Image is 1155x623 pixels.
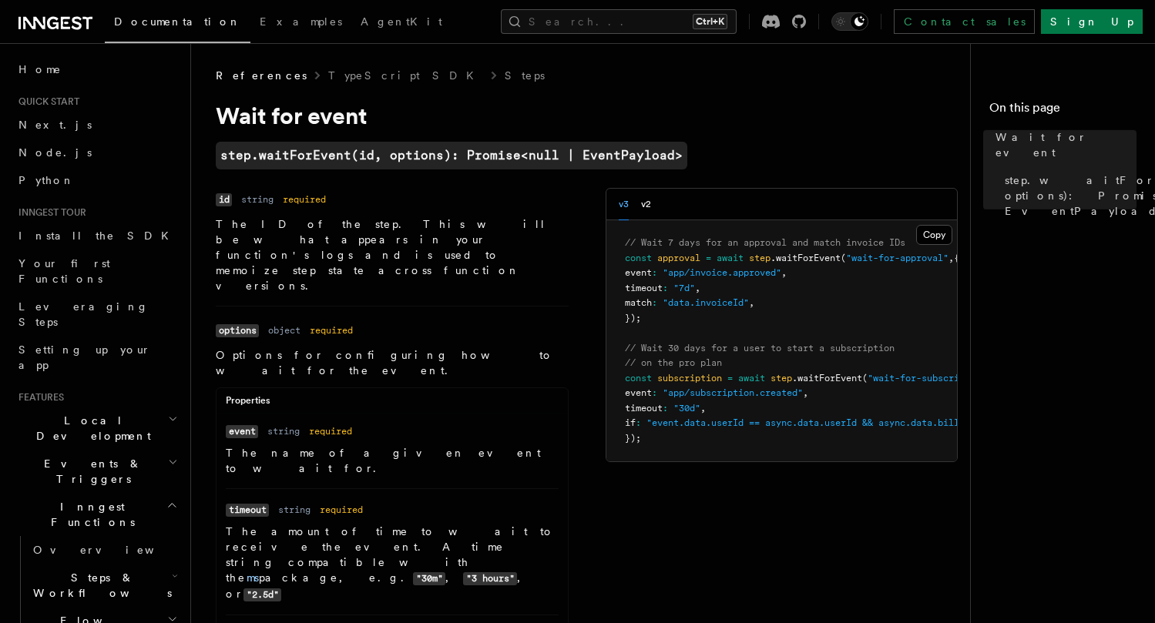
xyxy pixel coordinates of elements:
[625,343,895,353] span: // Wait 30 days for a user to start a subscription
[663,267,781,278] span: "app/invoice.approved"
[18,146,92,159] span: Node.js
[989,99,1137,123] h4: On this page
[241,193,274,206] dd: string
[12,111,181,139] a: Next.js
[12,293,181,336] a: Leveraging Steps
[657,373,722,384] span: subscription
[700,403,706,414] span: ,
[216,347,569,378] p: Options for configuring how to wait for the event.
[625,267,652,278] span: event
[250,5,351,42] a: Examples
[657,253,700,263] span: approval
[954,253,959,263] span: {
[278,504,311,516] dd: string
[105,5,250,43] a: Documentation
[114,15,241,28] span: Documentation
[18,229,178,242] span: Install the SDK
[226,504,269,517] code: timeout
[652,297,657,308] span: :
[771,373,792,384] span: step
[625,433,641,444] span: });
[916,225,952,245] button: Copy
[226,524,559,602] p: The amount of time to wait to receive the event. A time string compatible with the package, e.g. ...
[771,253,841,263] span: .waitForEvent
[625,357,722,368] span: // on the pro plan
[12,55,181,83] a: Home
[996,129,1137,160] span: Wait for event
[267,425,300,437] dd: string
[12,166,181,194] a: Python
[226,445,559,476] p: The name of a given event to wait for.
[625,253,652,263] span: const
[646,417,1056,428] span: "event.data.userId == async.data.userId && async.data.billing_plan == 'pro'"
[216,193,232,206] code: id
[727,373,733,384] span: =
[18,343,151,371] span: Setting up your app
[738,373,765,384] span: await
[792,373,862,384] span: .waitForEvent
[1041,9,1143,34] a: Sign Up
[652,387,657,398] span: :
[12,407,181,450] button: Local Development
[243,588,281,601] code: "2.5d"
[216,142,687,169] a: step.waitForEvent(id, options): Promise<null | EventPayload>
[309,425,352,437] dd: required
[27,570,172,601] span: Steps & Workflows
[27,564,181,607] button: Steps & Workflows
[12,450,181,493] button: Events & Triggers
[216,102,832,129] h1: Wait for event
[625,403,663,414] span: timeout
[625,387,652,398] span: event
[12,499,166,530] span: Inngest Functions
[841,253,846,263] span: (
[18,62,62,77] span: Home
[216,324,259,337] code: options
[846,253,949,263] span: "wait-for-approval"
[351,5,452,42] a: AgentKit
[12,139,181,166] a: Node.js
[217,394,568,414] div: Properties
[413,572,445,585] code: "30m"
[663,403,668,414] span: :
[18,119,92,131] span: Next.js
[12,206,86,219] span: Inngest tour
[803,387,808,398] span: ,
[781,267,787,278] span: ,
[12,413,168,444] span: Local Development
[749,253,771,263] span: step
[949,253,954,263] span: ,
[283,193,326,206] dd: required
[501,9,737,34] button: Search...Ctrl+K
[652,267,657,278] span: :
[268,324,301,337] dd: object
[33,544,192,556] span: Overview
[625,313,641,323] span: });
[320,504,363,516] dd: required
[260,15,342,28] span: Examples
[894,9,1035,34] a: Contact sales
[663,387,803,398] span: "app/subscription.created"
[989,123,1137,166] a: Wait for event
[12,456,168,487] span: Events & Triggers
[18,257,110,285] span: Your first Functions
[749,297,754,308] span: ,
[625,373,652,384] span: const
[12,250,181,293] a: Your first Functions
[625,283,663,293] span: timeout
[310,324,353,337] dd: required
[625,297,652,308] span: match
[216,68,307,83] span: References
[663,283,668,293] span: :
[706,253,711,263] span: =
[625,237,905,248] span: // Wait 7 days for an approval and match invoice IDs
[999,166,1137,225] a: step.waitForEvent(id, options): Promise<null | EventPayload>
[12,336,181,379] a: Setting up your app
[216,216,569,293] p: The ID of the step. This will be what appears in your function's logs and is used to memoize step...
[505,68,545,83] a: Steps
[673,283,695,293] span: "7d"
[361,15,442,28] span: AgentKit
[226,425,258,438] code: event
[18,174,75,186] span: Python
[673,403,700,414] span: "30d"
[717,253,744,263] span: await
